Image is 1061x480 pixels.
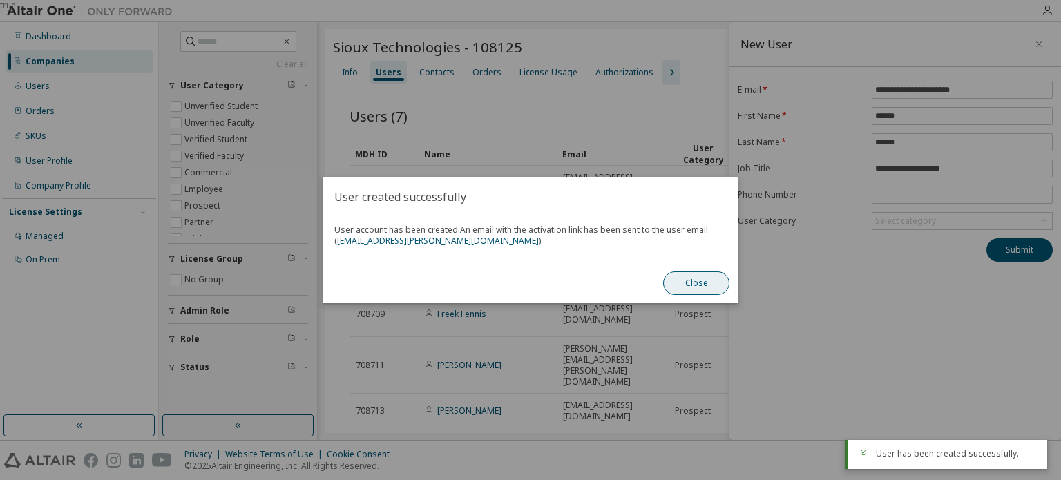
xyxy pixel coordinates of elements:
span: User account has been created. [334,224,727,247]
div: User has been created successfully. [876,448,1036,459]
a: [EMAIL_ADDRESS][PERSON_NAME][DOMAIN_NAME] [337,235,539,247]
button: Close [663,271,729,295]
span: An email with the activation link has been sent to the user email ( ). [334,224,708,247]
h2: User created successfully [323,177,738,216]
